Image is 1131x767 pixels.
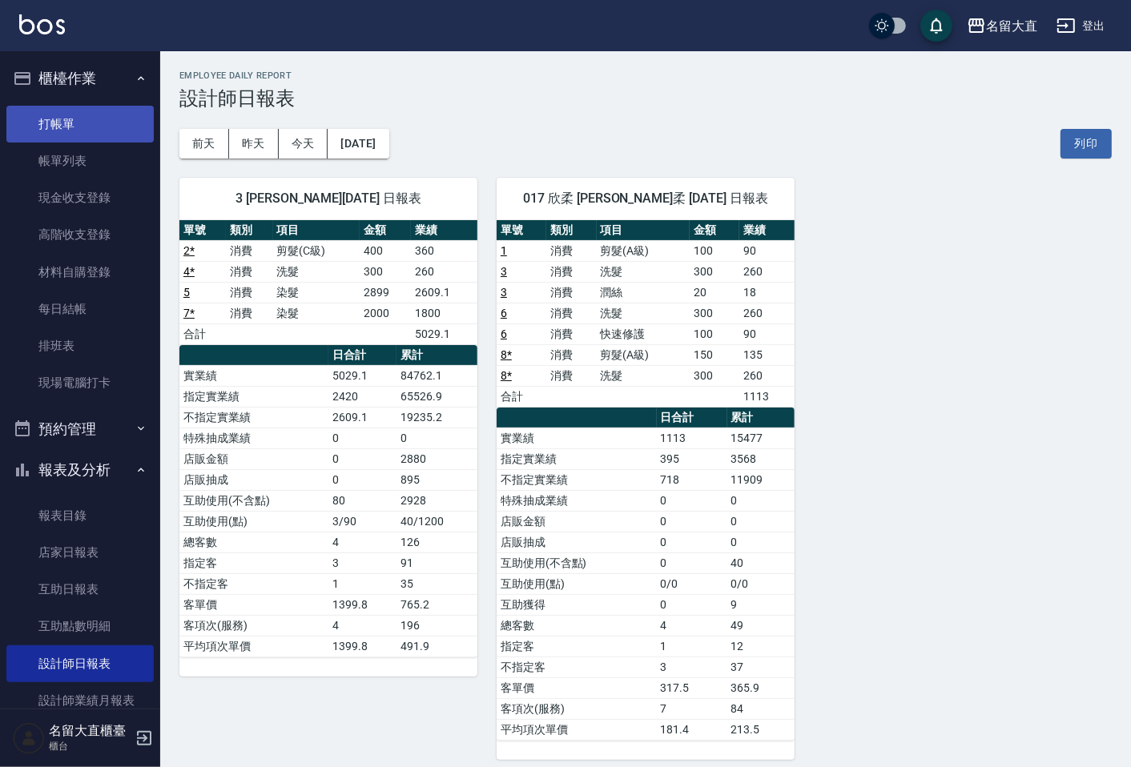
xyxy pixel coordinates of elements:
td: 0 [657,594,727,615]
td: 80 [328,490,396,511]
button: [DATE] [328,129,388,159]
td: 剪髮(A級) [597,240,690,261]
td: 客項次(服務) [497,698,657,719]
td: 店販抽成 [497,532,657,552]
td: 1399.8 [328,636,396,657]
button: 昨天 [229,129,279,159]
th: 業績 [739,220,795,241]
td: 合計 [497,386,546,407]
td: 消費 [546,282,596,303]
td: 平均項次單價 [497,719,657,740]
td: 指定客 [497,636,657,657]
td: 指定實業績 [497,448,657,469]
td: 1 [328,573,396,594]
td: 3/90 [328,511,396,532]
th: 金額 [690,220,739,241]
td: 消費 [226,282,272,303]
td: 洗髮 [597,303,690,323]
td: 9 [727,594,795,615]
td: 客單價 [497,677,657,698]
th: 日合計 [657,408,727,428]
td: 不指定客 [497,657,657,677]
a: 3 [501,265,507,278]
td: 5029.1 [411,323,477,344]
button: 列印 [1061,129,1112,159]
th: 單號 [497,220,546,241]
td: 213.5 [727,719,795,740]
a: 5 [183,286,190,299]
td: 100 [690,323,739,344]
td: 150 [690,344,739,365]
td: 洗髮 [597,365,690,386]
td: 0 [727,511,795,532]
td: 1113 [739,386,795,407]
td: 2928 [396,490,477,511]
td: 1 [657,636,727,657]
a: 設計師業績月報表 [6,682,154,719]
td: 196 [396,615,477,636]
td: 店販金額 [497,511,657,532]
td: 染髮 [273,303,360,323]
td: 84 [727,698,795,719]
th: 累計 [396,345,477,366]
table: a dense table [179,345,477,657]
td: 不指定實業績 [179,407,328,428]
th: 項目 [273,220,360,241]
td: 0 [657,552,727,573]
td: 300 [690,365,739,386]
td: 15477 [727,428,795,448]
a: 高階收支登錄 [6,216,154,253]
button: 今天 [279,129,328,159]
td: 395 [657,448,727,469]
button: 登出 [1050,11,1112,41]
td: 0 [657,511,727,532]
td: 1800 [411,303,477,323]
td: 181.4 [657,719,727,740]
td: 35 [396,573,477,594]
td: 互助使用(點) [497,573,657,594]
td: 互助使用(點) [179,511,328,532]
td: 895 [396,469,477,490]
td: 90 [739,240,795,261]
td: 135 [739,344,795,365]
td: 0 [657,490,727,511]
td: 2899 [360,282,411,303]
td: 11909 [727,469,795,490]
h2: Employee Daily Report [179,70,1112,81]
a: 6 [501,307,507,319]
th: 日合計 [328,345,396,366]
td: 5029.1 [328,365,396,386]
td: 317.5 [657,677,727,698]
td: 1399.8 [328,594,396,615]
td: 互助獲得 [497,594,657,615]
th: 項目 [597,220,690,241]
span: 017 欣柔 [PERSON_NAME]柔 [DATE] 日報表 [516,191,775,207]
td: 消費 [546,303,596,323]
a: 現金收支登錄 [6,179,154,216]
a: 6 [501,327,507,340]
td: 0 [657,532,727,552]
td: 客單價 [179,594,328,615]
td: 91 [396,552,477,573]
td: 3 [328,552,396,573]
td: 2609.1 [328,407,396,428]
td: 300 [360,261,411,282]
td: 0/0 [657,573,727,594]
img: Person [13,722,45,754]
th: 累計 [727,408,795,428]
td: 洗髮 [597,261,690,282]
td: 18 [739,282,795,303]
div: 名留大直 [986,16,1037,36]
td: 0 [328,428,396,448]
td: 指定客 [179,552,328,573]
td: 491.9 [396,636,477,657]
td: 718 [657,469,727,490]
img: Logo [19,14,65,34]
td: 潤絲 [597,282,690,303]
th: 金額 [360,220,411,241]
a: 設計師日報表 [6,645,154,682]
td: 2609.1 [411,282,477,303]
td: 260 [739,261,795,282]
td: 店販金額 [179,448,328,469]
td: 49 [727,615,795,636]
